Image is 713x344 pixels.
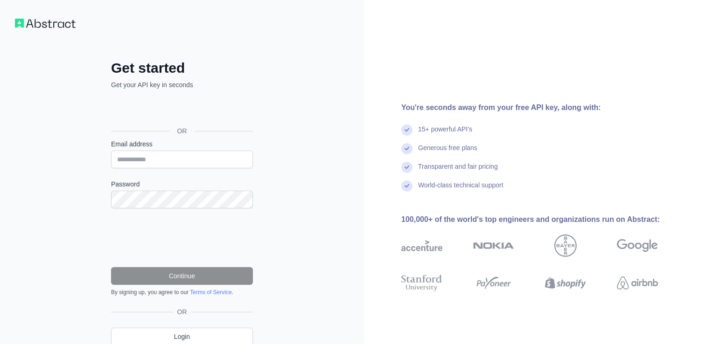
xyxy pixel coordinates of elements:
div: 100,000+ of the world's top engineers and organizations run on Abstract: [401,214,688,225]
img: check mark [401,180,412,192]
div: Generous free plans [418,143,477,162]
img: airbnb [617,273,658,293]
img: check mark [401,162,412,173]
img: check mark [401,124,412,136]
label: Password [111,179,253,189]
div: By signing up, you agree to our . [111,289,253,296]
img: stanford university [401,273,442,293]
img: check mark [401,143,412,154]
iframe: reCAPTCHA [111,220,253,256]
span: OR [170,126,195,136]
img: bayer [554,234,577,257]
img: nokia [473,234,514,257]
div: Transparent and fair pricing [418,162,498,180]
img: Workflow [15,19,76,28]
span: OR [174,307,191,316]
label: Email address [111,139,253,149]
div: World-class technical support [418,180,503,199]
p: Get your API key in seconds [111,80,253,89]
a: Terms of Service [190,289,231,296]
iframe: Nút Đăng nhập bằng Google [106,100,256,120]
div: You're seconds away from your free API key, along with: [401,102,688,113]
img: shopify [545,273,586,293]
img: payoneer [473,273,514,293]
img: google [617,234,658,257]
button: Continue [111,267,253,285]
img: accenture [401,234,442,257]
h2: Get started [111,60,253,76]
div: 15+ powerful API's [418,124,472,143]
